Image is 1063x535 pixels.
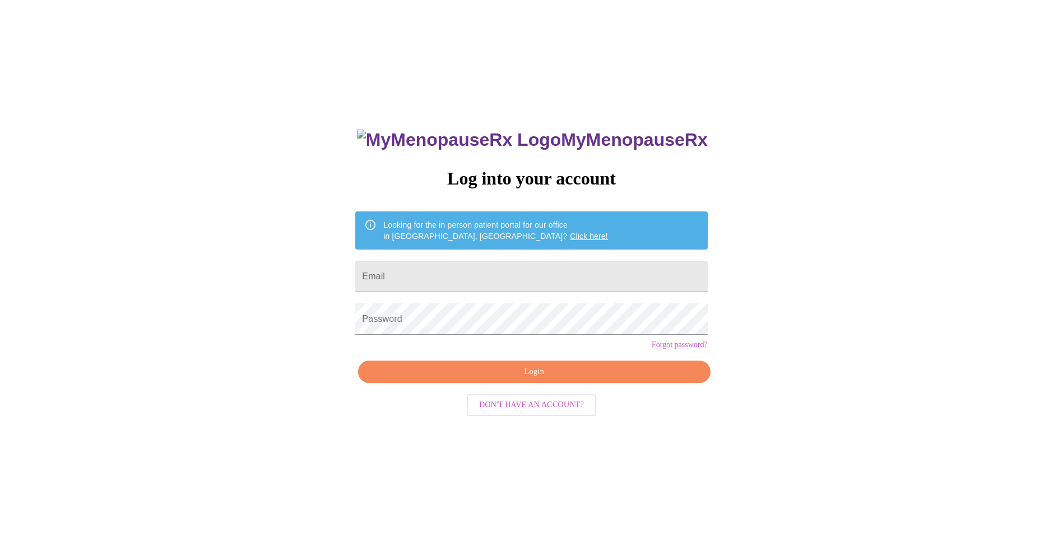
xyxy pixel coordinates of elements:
button: Login [358,361,710,384]
span: Don't have an account? [479,398,584,412]
span: Login [371,365,697,379]
a: Don't have an account? [464,399,599,409]
div: Looking for the in person patient portal for our office in [GEOGRAPHIC_DATA], [GEOGRAPHIC_DATA]? [383,215,608,246]
h3: MyMenopauseRx [357,130,708,150]
h3: Log into your account [355,168,707,189]
button: Don't have an account? [467,394,596,416]
a: Forgot password? [652,340,708,349]
img: MyMenopauseRx Logo [357,130,561,150]
a: Click here! [570,232,608,241]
